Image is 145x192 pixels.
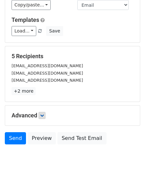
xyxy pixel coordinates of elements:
[12,78,83,83] small: [EMAIL_ADDRESS][DOMAIN_NAME]
[46,26,63,36] button: Save
[12,71,83,76] small: [EMAIL_ADDRESS][DOMAIN_NAME]
[12,63,83,68] small: [EMAIL_ADDRESS][DOMAIN_NAME]
[5,132,26,144] a: Send
[12,53,133,60] h5: 5 Recipients
[113,161,145,192] iframe: Chat Widget
[12,26,36,36] a: Load...
[57,132,106,144] a: Send Test Email
[28,132,56,144] a: Preview
[12,112,133,119] h5: Advanced
[12,87,36,95] a: +2 more
[12,16,39,23] a: Templates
